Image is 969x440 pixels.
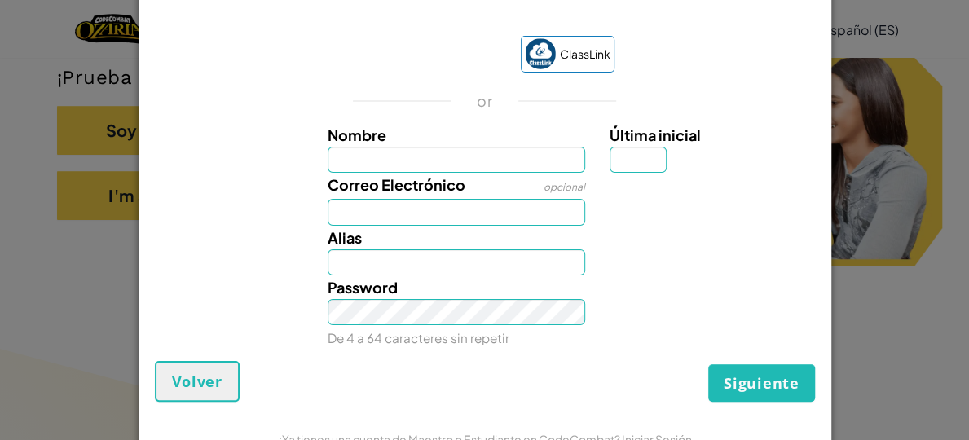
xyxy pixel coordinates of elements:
[328,125,386,144] span: Nombre
[172,372,222,391] span: Volver
[544,181,585,193] span: opcional
[328,330,509,345] small: De 4 a 64 caracteres sin repetir
[155,361,240,402] button: Volver
[347,37,513,73] iframe: Sign in with Google Button
[525,38,556,69] img: classlink-logo-small.png
[708,364,814,402] button: Siguiente
[610,125,701,144] span: Última inicial
[328,278,398,297] span: Password
[328,228,362,247] span: Alias
[328,175,465,194] span: Correo Electrónico
[560,42,610,66] span: ClassLink
[477,91,492,111] p: or
[724,373,799,393] span: Siguiente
